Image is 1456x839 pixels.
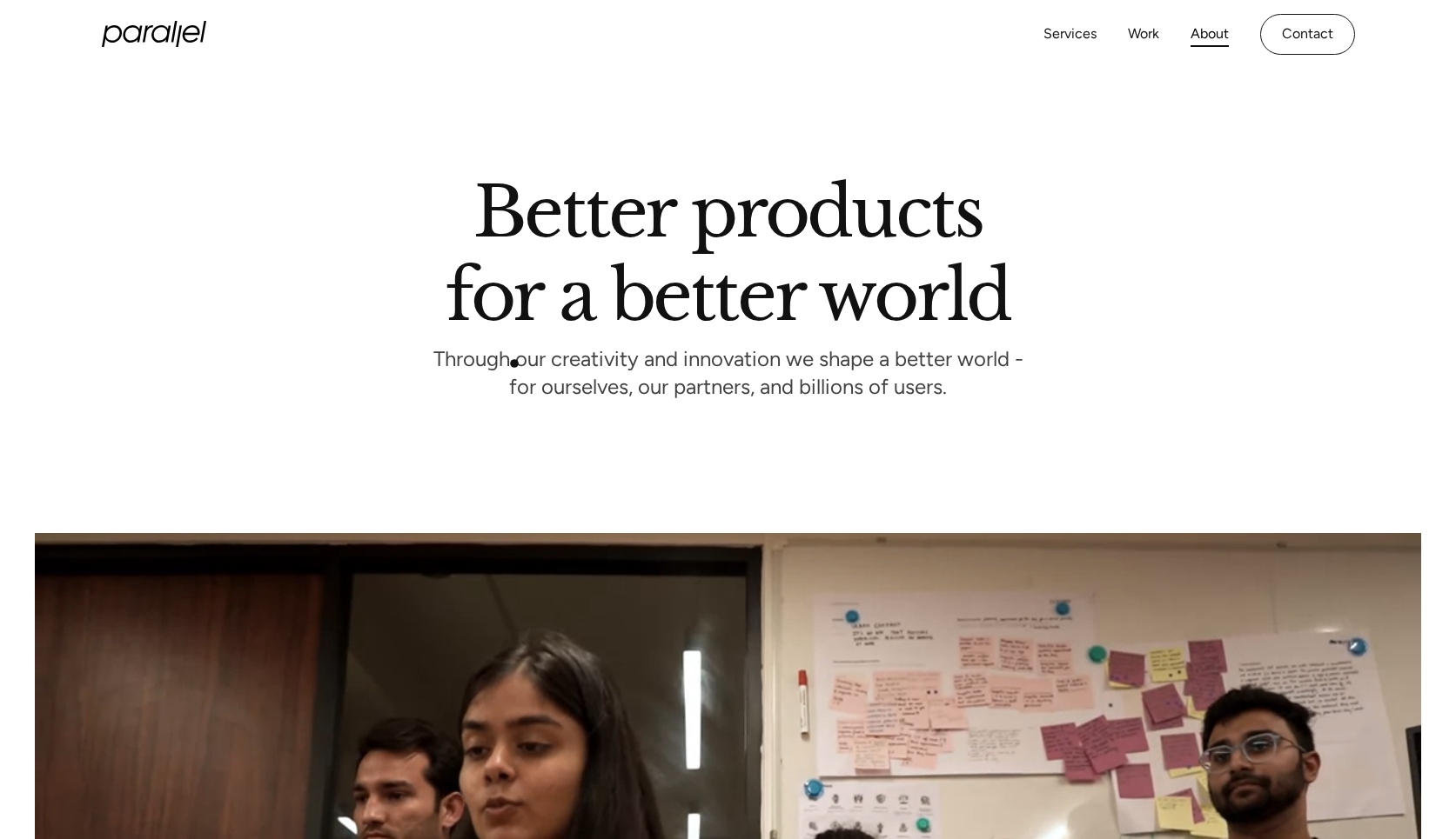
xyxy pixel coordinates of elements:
p: Through our creativity and innovation we shape a better world - for ourselves, our partners, and ... [433,351,1023,399]
a: About [1191,22,1229,47]
a: Services [1043,22,1097,47]
a: Contact [1260,14,1355,55]
a: home [102,21,206,47]
a: Work [1128,22,1159,47]
h1: Better products for a better world [446,187,1010,321]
